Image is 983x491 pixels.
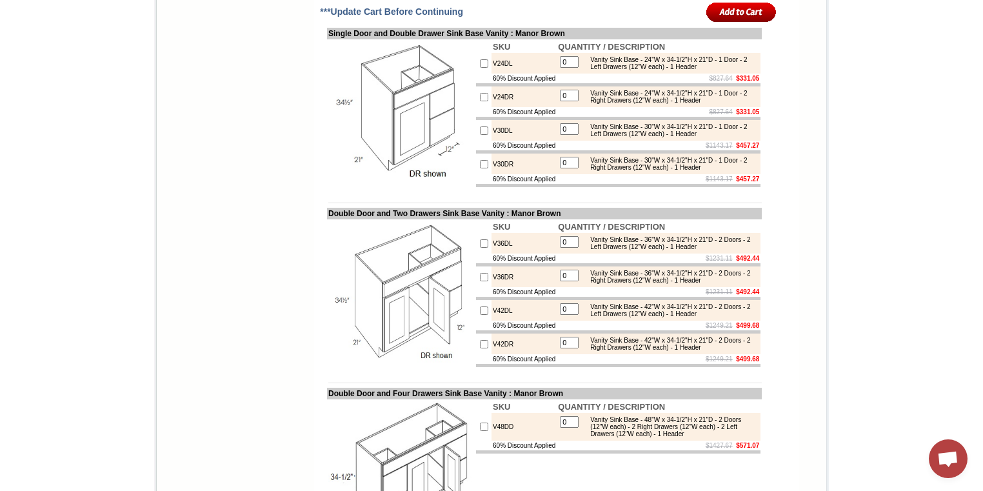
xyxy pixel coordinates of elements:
b: $331.05 [736,108,759,115]
b: QUANTITY / DESCRIPTION [558,42,665,52]
td: Double Door and Two Drawers Sink Base Vanity : Manor Brown [327,208,762,219]
div: Vanity Sink Base - 36"W x 34-1/2"H x 21"D - 2 Doors - 2 Right Drawers (12"W each) - 1 Header [584,270,757,284]
b: SKU [493,222,510,232]
td: 60% Discount Applied [491,107,557,117]
div: Vanity Sink Base - 36"W x 34-1/2"H x 21"D - 2 Doors - 2 Left Drawers (12"W each) - 1 Header [584,236,757,250]
td: 60% Discount Applied [491,441,557,450]
td: V42DL [491,300,557,321]
td: 60% Discount Applied [491,174,557,184]
img: spacer.gif [68,36,70,37]
s: $1249.21 [706,356,733,363]
div: Vanity Sink Base - 42"W x 34-1/2"H x 21"D - 2 Doors - 2 Right Drawers (12"W each) - 1 Header [584,337,757,351]
b: $457.27 [736,175,759,183]
td: V42DR [491,334,557,354]
td: 60% Discount Applied [491,254,557,263]
td: Bellmonte Maple [186,59,219,72]
img: spacer.gif [150,36,152,37]
td: [PERSON_NAME] Yellow Walnut [70,59,109,73]
div: Vanity Sink Base - 24"W x 34-1/2"H x 21"D - 1 Door - 2 Right Drawers (12"W each) - 1 Header [584,90,757,104]
b: $331.05 [736,75,759,82]
b: $499.68 [736,322,759,329]
td: V30DL [491,120,557,141]
td: V36DR [491,266,557,287]
a: Open chat [929,439,968,478]
b: $457.27 [736,142,759,149]
div: Vanity Sink Base - 30"W x 34-1/2"H x 21"D - 1 Door - 2 Left Drawers (12"W each) - 1 Header [584,123,757,137]
div: Vanity Sink Base - 30"W x 34-1/2"H x 21"D - 1 Door - 2 Right Drawers (12"W each) - 1 Header [584,157,757,171]
s: $1231.11 [706,255,733,262]
td: 60% Discount Applied [491,141,557,150]
s: $827.64 [710,75,733,82]
td: Single Door and Double Drawer Sink Base Vanity : Manor Brown [327,28,762,39]
input: Add to Cart [706,1,777,23]
td: 60% Discount Applied [491,354,557,364]
td: 60% Discount Applied [491,74,557,83]
b: $499.68 [736,356,759,363]
td: V36DL [491,233,557,254]
td: Double Door and Four Drawers Sink Base Vanity : Manor Brown [327,388,762,399]
b: QUANTITY / DESCRIPTION [558,222,665,232]
img: spacer.gif [109,36,111,37]
div: Vanity Sink Base - 24"W x 34-1/2"H x 21"D - 1 Door - 2 Left Drawers (12"W each) - 1 Header [584,56,757,70]
s: $1427.67 [706,442,733,449]
td: Baycreek Gray [152,59,184,72]
s: $1143.17 [706,142,733,149]
b: SKU [493,402,510,412]
b: $571.07 [736,442,759,449]
td: [PERSON_NAME] Blue Shaker [221,59,261,73]
td: V48DD [491,413,557,441]
img: Double Door and Two Drawers Sink Base Vanity [328,221,473,366]
td: [PERSON_NAME] White Shaker [111,59,150,73]
img: pdf.png [2,3,12,14]
b: Price Sheet View in PDF Format [15,5,104,12]
div: Vanity Sink Base - 48"W x 34-1/2"H x 21"D - 2 Doors (12"W each) - 2 Right Drawers (12"W each) - 2... [584,416,757,437]
td: V24DR [491,86,557,107]
a: Price Sheet View in PDF Format [15,2,104,13]
td: Alabaster Shaker [35,59,68,72]
img: spacer.gif [219,36,221,37]
div: Vanity Sink Base - 42"W x 34-1/2"H x 21"D - 2 Doors - 2 Left Drawers (12"W each) - 1 Header [584,303,757,317]
img: Single Door and Double Drawer Sink Base Vanity [328,41,473,186]
s: $827.64 [710,108,733,115]
td: 60% Discount Applied [491,287,557,297]
b: $492.44 [736,288,759,296]
s: $1231.11 [706,288,733,296]
b: SKU [493,42,510,52]
td: 60% Discount Applied [491,321,557,330]
td: V24DL [491,53,557,74]
span: ***Update Cart Before Continuing [320,6,463,17]
img: spacer.gif [184,36,186,37]
s: $1249.21 [706,322,733,329]
s: $1143.17 [706,175,733,183]
td: V30DR [491,154,557,174]
b: $492.44 [736,255,759,262]
b: QUANTITY / DESCRIPTION [558,402,665,412]
img: spacer.gif [33,36,35,37]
